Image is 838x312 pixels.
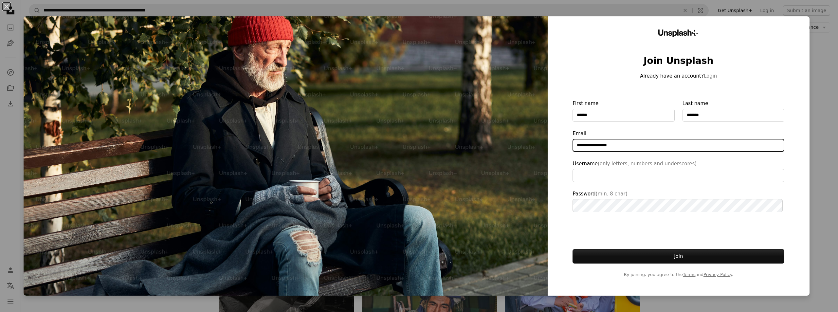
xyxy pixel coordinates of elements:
p: Already have an account? [573,72,784,80]
label: Last name [683,100,784,122]
span: By joining, you agree to the and . [573,271,784,278]
button: Login [704,72,717,80]
input: First name [573,109,674,122]
label: Username [573,160,784,182]
input: Last name [683,109,784,122]
input: Password(min. 8 char) [573,199,783,212]
button: Join [573,249,784,264]
a: Privacy Policy [703,272,732,277]
input: Email [573,139,784,152]
label: Password [573,190,784,212]
a: Terms [683,272,695,277]
label: First name [573,100,674,122]
label: Email [573,130,784,152]
h1: Join Unsplash [573,55,784,67]
span: (min. 8 char) [596,191,628,197]
input: Username(only letters, numbers and underscores) [573,169,784,182]
span: (only letters, numbers and underscores) [598,161,697,167]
